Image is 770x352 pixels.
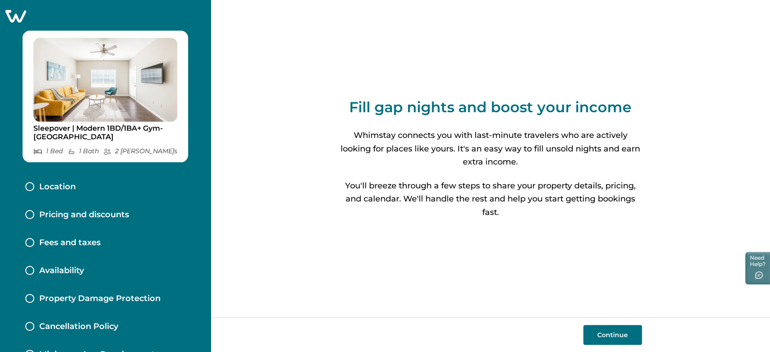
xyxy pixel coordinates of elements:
p: You'll breeze through a few steps to share your property details, pricing, and calendar. We'll ha... [339,179,642,219]
p: Sleepover | Modern 1BD/1BA+ Gym- [GEOGRAPHIC_DATA] [33,124,177,142]
p: Cancellation Policy [39,322,118,332]
p: Fill gap nights and boost your income [349,98,632,116]
p: Fees and taxes [39,238,101,248]
button: Continue [583,325,642,345]
p: Property Damage Protection [39,294,161,304]
p: Availability [39,266,84,276]
p: Pricing and discounts [39,210,129,220]
p: Location [39,182,76,192]
p: 1 Bed [33,147,63,155]
img: propertyImage_Sleepover | Modern 1BD/1BA+ Gym- Corpus Christi [33,38,177,122]
p: Whimstay connects you with last-minute travelers who are actively looking for places like yours. ... [339,129,642,169]
p: 1 Bath [68,147,99,155]
p: 2 [PERSON_NAME] s [103,147,177,155]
